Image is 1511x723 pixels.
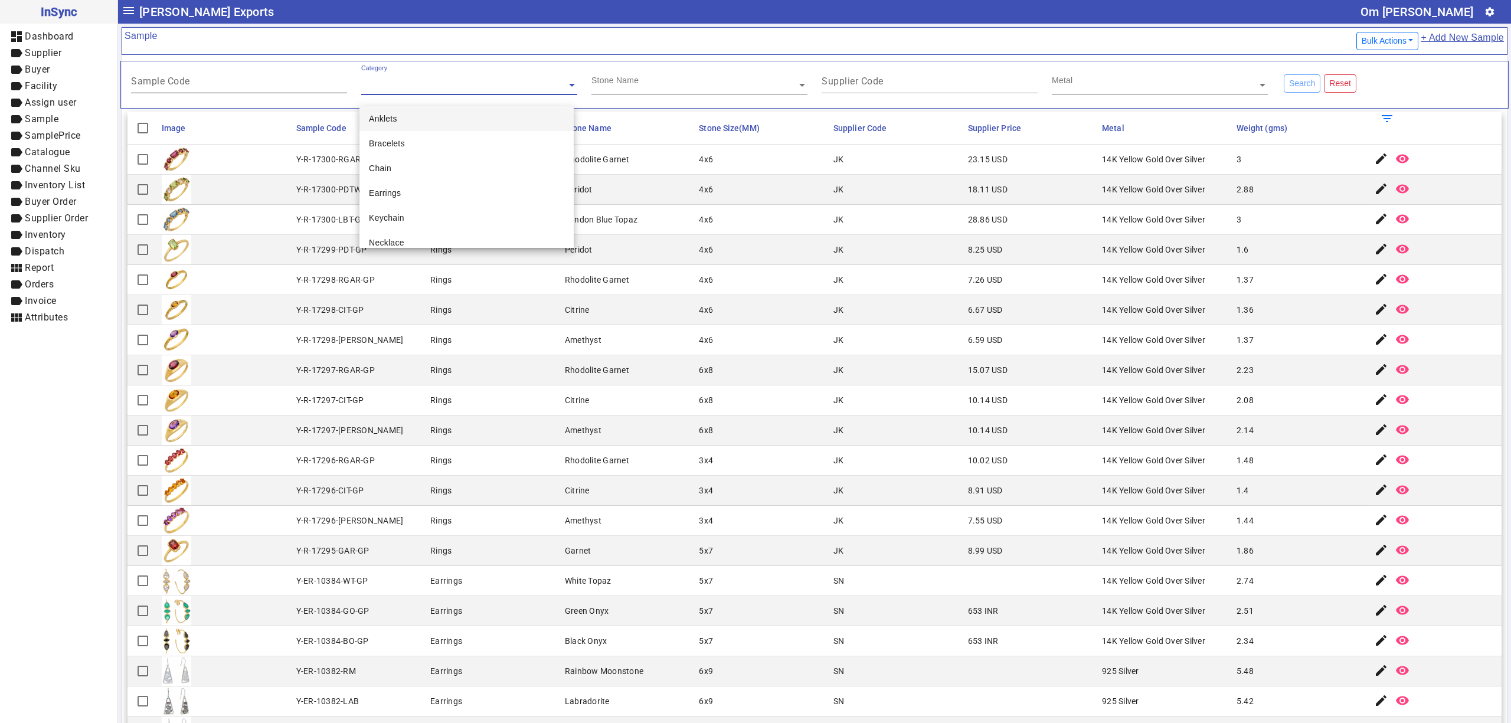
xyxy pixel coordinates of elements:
[1374,182,1388,196] mat-icon: edit
[162,686,191,716] img: 6a568fa2-e3cf-4a61-8524-caf1fabebe15
[565,334,601,346] div: Amethyst
[1374,633,1388,647] mat-icon: edit
[822,76,884,87] mat-label: Supplier Code
[430,695,462,707] div: Earrings
[968,424,1008,436] div: 10.14 USD
[9,112,24,126] mat-icon: label
[1395,362,1409,377] mat-icon: remove_red_eye
[1237,244,1249,256] div: 1.6
[25,146,70,158] span: Catalogue
[25,97,77,108] span: Assign user
[833,665,845,677] div: SN
[9,145,24,159] mat-icon: label
[699,454,713,466] div: 3x4
[162,596,191,626] img: be75fe73-d159-4263-96d8-9b723600139c
[699,635,713,647] div: 5x7
[296,184,380,195] div: Y-R-17300-PDTWT-GP
[1395,663,1409,678] mat-icon: remove_red_eye
[565,304,590,316] div: Citrine
[1374,513,1388,527] mat-icon: edit
[1102,364,1205,376] div: 14K Yellow Gold Over Silver
[9,211,24,225] mat-icon: label
[565,244,593,256] div: Peridot
[833,123,887,133] span: Supplier Code
[361,64,387,73] div: Category
[296,635,369,647] div: Y-ER-10384-BO-GP
[1374,663,1388,678] mat-icon: edit
[430,454,452,466] div: Rings
[1374,573,1388,587] mat-icon: edit
[1395,603,1409,617] mat-icon: remove_red_eye
[25,262,54,273] span: Report
[25,47,61,58] span: Supplier
[1237,424,1254,436] div: 2.14
[25,80,57,91] span: Facility
[1484,6,1495,17] mat-icon: settings
[1395,513,1409,527] mat-icon: remove_red_eye
[1374,543,1388,557] mat-icon: edit
[968,244,1003,256] div: 8.25 USD
[25,31,74,42] span: Dashboard
[296,394,364,406] div: Y-R-17297-CIT-GP
[833,274,844,286] div: JK
[699,184,713,195] div: 4x6
[591,74,639,86] div: Stone Name
[1237,153,1241,165] div: 3
[699,575,713,587] div: 5x7
[1395,182,1409,196] mat-icon: remove_red_eye
[968,123,1021,133] span: Supplier Price
[25,163,81,174] span: Channel Sku
[25,179,85,191] span: Inventory List
[833,545,844,557] div: JK
[1237,334,1254,346] div: 1.37
[296,424,404,436] div: Y-R-17297-[PERSON_NAME]
[430,394,452,406] div: Rings
[25,229,66,240] span: Inventory
[296,214,367,225] div: Y-R-17300-LBT-GP
[1237,515,1254,526] div: 1.44
[1052,74,1072,86] div: Metal
[1102,545,1205,557] div: 14K Yellow Gold Over Silver
[9,96,24,110] mat-icon: label
[430,364,452,376] div: Rings
[430,515,452,526] div: Rings
[296,695,359,707] div: Y-ER-10382-LAB
[9,30,24,44] mat-icon: dashboard
[369,139,405,148] span: Bracelets
[699,153,713,165] div: 4x6
[565,153,629,165] div: Rhodolite Garnet
[25,312,68,323] span: Attributes
[833,454,844,466] div: JK
[1395,272,1409,286] mat-icon: remove_red_eye
[296,334,404,346] div: Y-R-17298-[PERSON_NAME]
[1102,635,1205,647] div: 14K Yellow Gold Over Silver
[968,605,999,617] div: 653 INR
[1395,212,1409,226] mat-icon: remove_red_eye
[9,129,24,143] mat-icon: label
[565,485,590,496] div: Citrine
[699,485,713,496] div: 3x4
[162,355,191,385] img: 877bdd56-7310-4332-8fa1-8af76bba1bea
[1237,184,1254,195] div: 2.88
[430,485,452,496] div: Rings
[1360,2,1473,21] div: Om [PERSON_NAME]
[162,123,186,133] span: Image
[430,545,452,557] div: Rings
[699,304,713,316] div: 4x6
[1237,635,1254,647] div: 2.34
[565,184,593,195] div: Peridot
[968,364,1008,376] div: 15.07 USD
[1102,605,1205,617] div: 14K Yellow Gold Over Silver
[162,145,191,174] img: 05937099-ddf3-4c7e-a13c-68eedc1bdfe3
[430,334,452,346] div: Rings
[1102,184,1205,195] div: 14K Yellow Gold Over Silver
[565,665,643,677] div: Rainbow Moonstone
[162,385,191,415] img: edcbba7c-7086-4a3e-a67e-d3e5a12971f5
[296,274,375,286] div: Y-R-17298-RGAR-GP
[699,695,713,707] div: 6x9
[162,626,191,656] img: 5c2b211f-6f96-4fe0-8543-6927345fe3c3
[122,4,136,18] mat-icon: menu
[162,446,191,475] img: ac09c24b-ed04-4998-ad24-c0136c8e1e00
[968,485,1003,496] div: 8.91 USD
[565,394,590,406] div: Citrine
